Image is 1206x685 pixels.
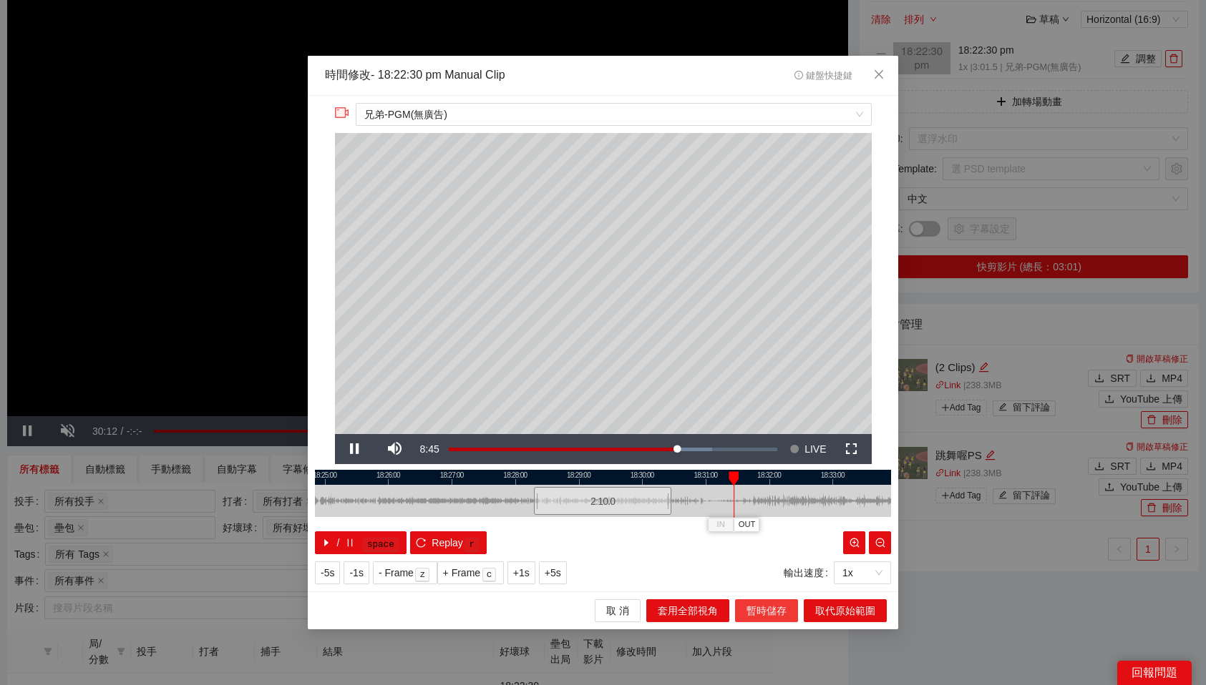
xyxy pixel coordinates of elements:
[658,603,718,619] span: 套用全部視角
[747,603,787,619] span: 暫時儲存
[804,434,826,464] span: LIVE
[437,561,504,584] button: + Framec
[850,538,860,549] span: zoom-in
[534,487,671,515] div: 2:10.0
[875,538,885,549] span: zoom-out
[545,565,561,581] span: +5s
[482,568,497,582] kbd: c
[321,565,334,581] span: -5s
[843,531,865,554] button: zoom-in
[410,531,487,554] button: reloadReplayr
[335,106,349,120] span: video-camera
[784,561,834,584] label: 輸出速度
[315,561,340,584] button: -5s
[344,561,369,584] button: -1s
[325,67,505,84] div: 時間修改 - 18:22:30 pm Manual Clip
[373,561,437,584] button: - Framez
[375,434,415,464] button: Mute
[735,599,798,622] button: 暫時儲存
[443,565,481,581] span: + Frame
[606,603,629,619] span: 取 消
[335,133,872,435] div: Video Player
[804,599,887,622] button: 取代原始範圍
[794,71,852,81] span: 鍵盤快捷鍵
[860,56,898,94] button: Close
[539,561,567,584] button: +5s
[784,434,831,464] button: Seek to live, currently behind live
[420,443,439,455] span: 8:45
[815,603,875,619] span: 取代原始範圍
[349,565,363,581] span: -1s
[364,104,862,125] span: 兄弟-PGM(無廣告)
[513,565,530,581] span: +1s
[1117,661,1192,685] div: 回報問題
[842,562,882,583] span: 1x
[379,565,414,581] span: - Frame
[734,518,759,531] button: OUT
[363,538,399,552] kbd: space
[345,538,355,549] span: pause
[465,538,479,552] kbd: r
[335,434,375,464] button: Pause
[873,69,885,80] span: close
[832,434,872,464] button: Fullscreen
[449,448,778,450] div: Progress Bar
[337,535,340,551] span: /
[321,538,331,549] span: caret-right
[646,599,729,622] button: 套用全部視角
[416,538,426,549] span: reload
[432,535,463,551] span: Replay
[595,599,641,622] button: 取 消
[869,531,891,554] button: zoom-out
[507,561,535,584] button: +1s
[708,518,734,531] button: IN
[739,518,756,531] span: OUT
[415,568,429,582] kbd: z
[315,531,407,554] button: caret-right/pausespace
[794,71,804,80] span: info-circle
